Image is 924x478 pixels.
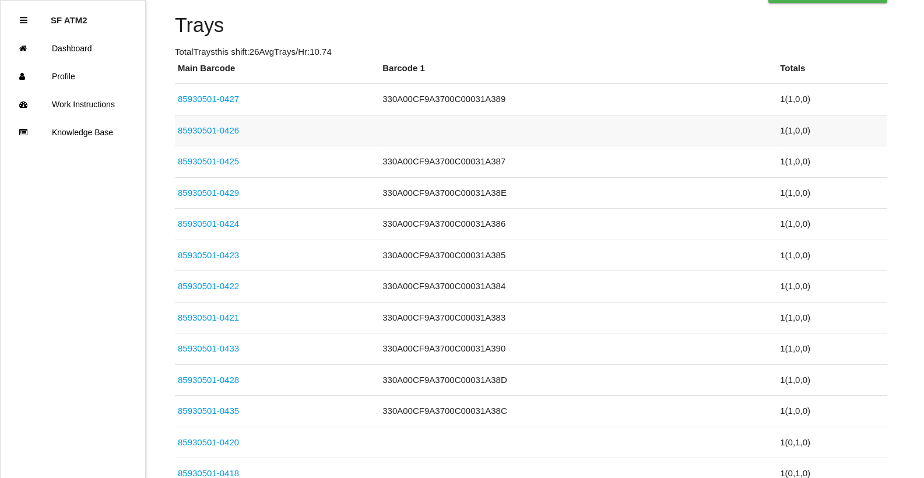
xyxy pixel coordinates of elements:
[1,90,145,118] a: Work Instructions
[777,427,887,458] td: 1 ( 0 , 1 , 0 )
[777,302,887,333] td: 1 ( 1 , 0 , 0 )
[178,375,239,385] a: 85930501-0428
[380,62,777,84] th: Barcode 1
[178,156,239,166] a: 85930501-0425
[178,250,239,260] a: 85930501-0423
[777,240,887,271] td: 1 ( 1 , 0 , 0 )
[175,45,887,59] p: Total Trays this shift: 26 Avg Trays /Hr: 10.74
[178,343,239,353] a: 85930501-0433
[777,209,887,240] td: 1 ( 1 , 0 , 0 )
[178,312,239,322] a: 85930501-0421
[380,177,777,209] td: 330A00CF9A3700C00031A38E
[178,406,239,416] a: 85930501-0435
[178,125,239,135] a: 85930501-0426
[380,146,777,178] td: 330A00CF9A3700C00031A387
[380,209,777,240] td: 330A00CF9A3700C00031A386
[380,240,777,271] td: 330A00CF9A3700C00031A385
[380,302,777,333] td: 330A00CF9A3700C00031A383
[380,84,777,115] td: 330A00CF9A3700C00031A389
[777,364,887,396] td: 1 ( 1 , 0 , 0 )
[20,6,27,34] div: Close
[380,396,777,427] td: 330A00CF9A3700C00031A38C
[175,15,887,37] h4: Trays
[777,271,887,303] td: 1 ( 1 , 0 , 0 )
[777,146,887,178] td: 1 ( 1 , 0 , 0 )
[178,437,239,447] a: 85930501-0420
[380,271,777,303] td: 330A00CF9A3700C00031A384
[1,118,145,146] a: Knowledge Base
[175,62,380,84] th: Main Barcode
[380,364,777,396] td: 330A00CF9A3700C00031A38D
[51,6,87,25] p: SF ATM2
[777,396,887,427] td: 1 ( 1 , 0 , 0 )
[777,115,887,146] td: 1 ( 1 , 0 , 0 )
[178,94,239,104] a: 85930501-0427
[178,281,239,291] a: 85930501-0422
[777,62,887,84] th: Totals
[777,177,887,209] td: 1 ( 1 , 0 , 0 )
[777,333,887,365] td: 1 ( 1 , 0 , 0 )
[1,62,145,90] a: Profile
[1,34,145,62] a: Dashboard
[380,333,777,365] td: 330A00CF9A3700C00031A390
[777,84,887,115] td: 1 ( 1 , 0 , 0 )
[178,188,239,198] a: 85930501-0429
[178,219,239,229] a: 85930501-0424
[178,468,239,478] a: 85930501-0418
